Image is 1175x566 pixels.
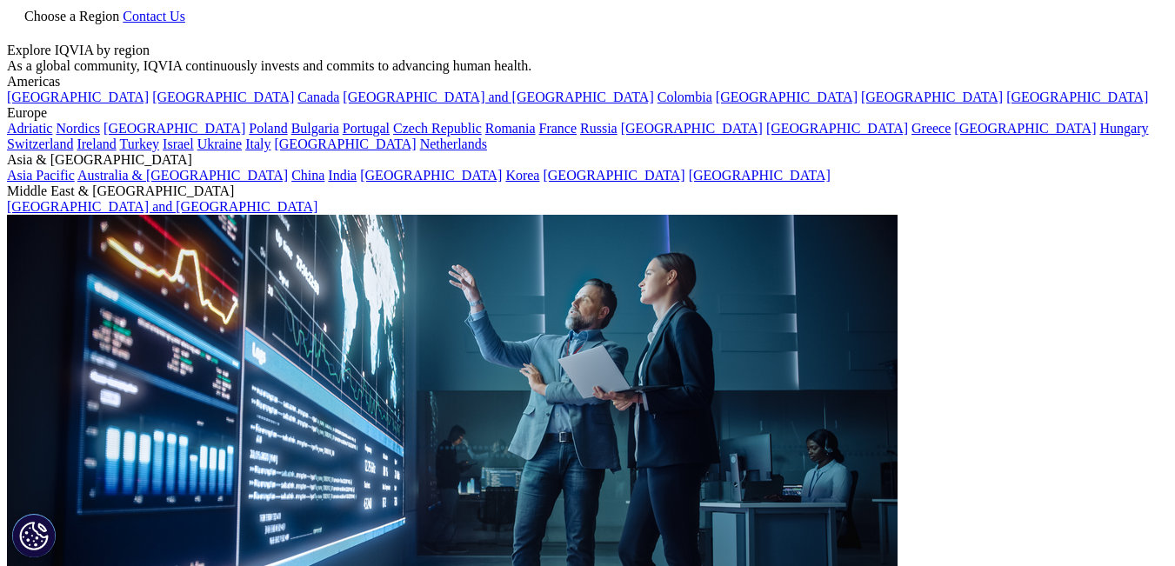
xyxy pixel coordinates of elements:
[7,90,149,104] a: [GEOGRAPHIC_DATA]
[197,137,243,151] a: Ukraine
[360,168,502,183] a: [GEOGRAPHIC_DATA]
[766,121,908,136] a: [GEOGRAPHIC_DATA]
[245,137,270,151] a: Italy
[152,90,294,104] a: [GEOGRAPHIC_DATA]
[911,121,951,136] a: Greece
[119,137,159,151] a: Turkey
[291,168,324,183] a: China
[7,183,1168,199] div: Middle East & [GEOGRAPHIC_DATA]
[543,168,684,183] a: [GEOGRAPHIC_DATA]
[539,121,577,136] a: France
[343,90,653,104] a: [GEOGRAPHIC_DATA] and [GEOGRAPHIC_DATA]
[861,90,1003,104] a: [GEOGRAPHIC_DATA]
[1006,90,1148,104] a: [GEOGRAPHIC_DATA]
[485,121,536,136] a: Romania
[77,137,116,151] a: Ireland
[291,121,339,136] a: Bulgaria
[7,105,1168,121] div: Europe
[328,168,357,183] a: India
[7,74,1168,90] div: Americas
[1099,121,1148,136] a: Hungary
[24,9,119,23] span: Choose a Region
[954,121,1096,136] a: [GEOGRAPHIC_DATA]
[689,168,831,183] a: [GEOGRAPHIC_DATA]
[103,121,245,136] a: [GEOGRAPHIC_DATA]
[7,152,1168,168] div: Asia & [GEOGRAPHIC_DATA]
[249,121,287,136] a: Poland
[716,90,858,104] a: [GEOGRAPHIC_DATA]
[7,168,75,183] a: Asia Pacific
[7,137,73,151] a: Switzerland
[297,90,339,104] a: Canada
[7,58,1168,74] div: As a global community, IQVIA continuously invests and commits to advancing human health.
[393,121,482,136] a: Czech Republic
[56,121,100,136] a: Nordics
[343,121,390,136] a: Portugal
[420,137,487,151] a: Netherlands
[274,137,416,151] a: [GEOGRAPHIC_DATA]
[7,199,317,214] a: [GEOGRAPHIC_DATA] and [GEOGRAPHIC_DATA]
[7,43,1168,58] div: Explore IQVIA by region
[658,90,712,104] a: Colombia
[163,137,194,151] a: Israel
[621,121,763,136] a: [GEOGRAPHIC_DATA]
[7,121,52,136] a: Adriatic
[505,168,539,183] a: Korea
[580,121,618,136] a: Russia
[77,168,288,183] a: Australia & [GEOGRAPHIC_DATA]
[12,514,56,557] button: Cookies Settings
[123,9,185,23] a: Contact Us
